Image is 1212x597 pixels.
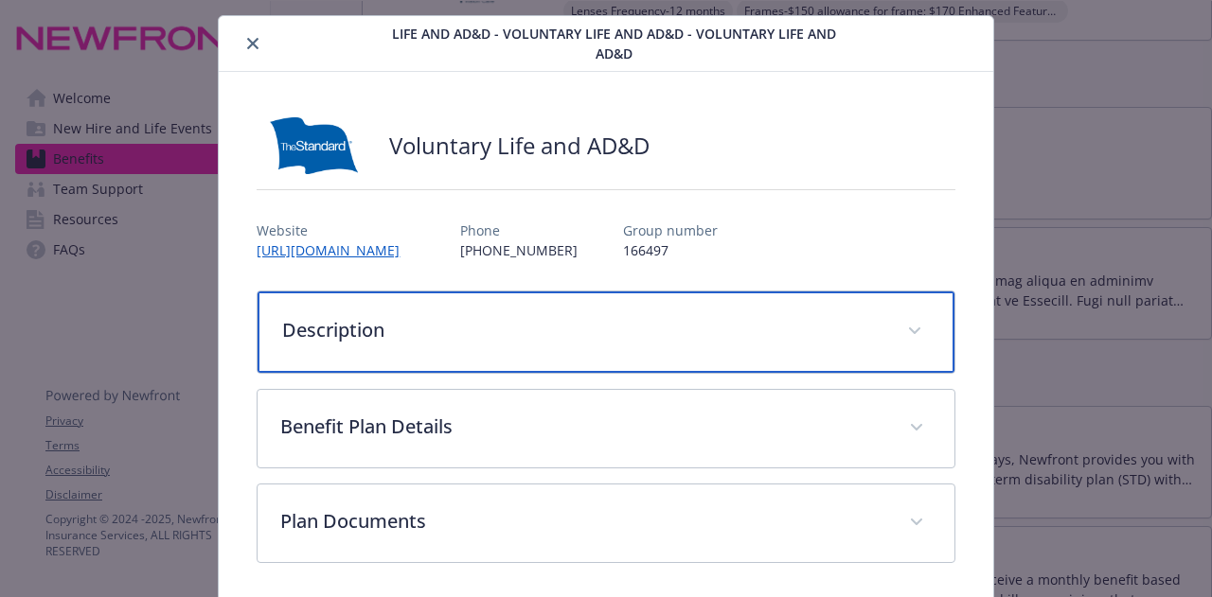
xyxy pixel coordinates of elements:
[460,220,578,240] p: Phone
[282,316,883,344] p: Description
[280,413,885,441] p: Benefit Plan Details
[280,507,885,536] p: Plan Documents
[623,240,718,260] p: 166497
[623,220,718,240] p: Group number
[258,390,954,467] div: Benefit Plan Details
[257,241,415,259] a: [URL][DOMAIN_NAME]
[258,291,954,373] div: Description
[386,24,842,63] span: Life and AD&D - Voluntary Life and AD&D - Voluntary Life and AD&D
[257,220,415,240] p: Website
[241,32,264,55] button: close
[257,117,370,174] img: Standard Insurance Company
[389,130,650,162] h2: Voluntary Life and AD&D
[258,484,954,562] div: Plan Documents
[460,240,578,260] p: [PHONE_NUMBER]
